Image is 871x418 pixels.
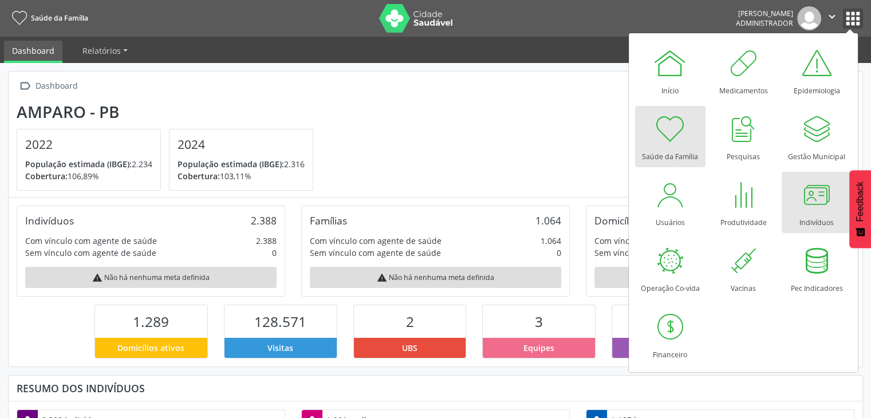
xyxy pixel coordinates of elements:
[178,159,284,169] span: População estimada (IBGE):
[25,159,132,169] span: População estimada (IBGE):
[310,247,441,259] div: Sem vínculo com agente de saúde
[535,312,543,331] span: 3
[826,10,838,23] i: 
[708,238,779,299] a: Vacinas
[541,235,561,247] div: 1.064
[557,247,561,259] div: 0
[178,170,305,182] p: 103,11%
[25,235,157,247] div: Com vínculo com agente de saúde
[178,171,220,182] span: Cobertura:
[4,41,62,63] a: Dashboard
[635,238,706,299] a: Operação Co-vida
[17,78,33,94] i: 
[708,40,779,101] a: Medicamentos
[843,9,863,29] button: apps
[31,13,88,23] span: Saúde da Família
[782,106,852,167] a: Gestão Municipal
[523,342,554,354] span: Equipes
[535,214,561,227] div: 1.064
[708,106,779,167] a: Pesquisas
[782,172,852,233] a: Indivíduos
[594,267,846,288] div: Não há nenhuma meta definida
[635,106,706,167] a: Saúde da Família
[594,247,726,259] div: Sem vínculo com agente de saúde
[74,41,136,61] a: Relatórios
[406,312,414,331] span: 2
[782,238,852,299] a: Pec Indicadores
[310,214,347,227] div: Famílias
[25,214,74,227] div: Indivíduos
[92,273,103,283] i: warning
[25,158,152,170] p: 2.234
[635,172,706,233] a: Usuários
[736,18,793,28] span: Administrador
[25,137,152,152] h4: 2022
[25,171,68,182] span: Cobertura:
[821,6,843,30] button: 
[25,267,277,288] div: Não há nenhuma meta definida
[797,6,821,30] img: img
[267,342,293,354] span: Visitas
[708,172,779,233] a: Produtividade
[402,342,417,354] span: UBS
[310,267,561,288] div: Não há nenhuma meta definida
[594,235,726,247] div: Com vínculo com agente de saúde
[782,40,852,101] a: Epidemiologia
[849,170,871,248] button: Feedback - Mostrar pesquisa
[17,102,321,121] div: Amparo - PB
[377,273,387,283] i: warning
[117,342,184,354] span: Domicílios ativos
[25,247,156,259] div: Sem vínculo com agente de saúde
[855,182,865,222] span: Feedback
[635,304,706,365] a: Financeiro
[17,78,80,94] a:  Dashboard
[178,158,305,170] p: 2.316
[178,137,305,152] h4: 2024
[256,235,277,247] div: 2.388
[251,214,277,227] div: 2.388
[33,78,80,94] div: Dashboard
[635,40,706,101] a: Início
[133,312,169,331] span: 1.289
[25,170,152,182] p: 106,89%
[272,247,277,259] div: 0
[594,214,642,227] div: Domicílios
[254,312,306,331] span: 128.571
[310,235,442,247] div: Com vínculo com agente de saúde
[736,9,793,18] div: [PERSON_NAME]
[17,382,854,395] div: Resumo dos indivíduos
[8,9,88,27] a: Saúde da Família
[82,45,121,56] span: Relatórios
